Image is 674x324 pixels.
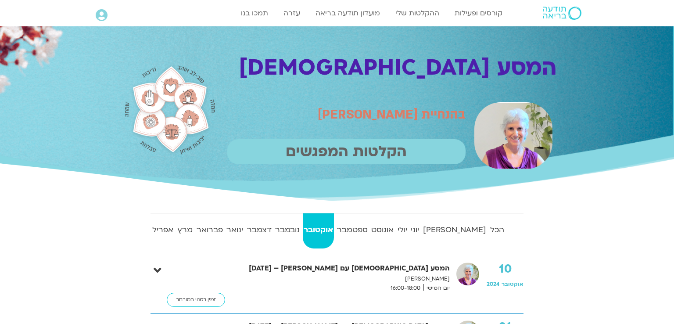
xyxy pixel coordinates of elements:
[422,223,488,237] strong: [PERSON_NAME]
[274,213,301,248] a: נובמבר
[151,223,175,237] strong: אפריל
[422,213,488,248] a: [PERSON_NAME]
[303,213,334,248] a: אוקטובר
[336,213,369,248] a: ספטמבר
[226,223,244,237] strong: ינואר
[450,5,507,22] a: קורסים ופעילות
[246,223,273,237] strong: דצמבר
[397,213,409,248] a: יולי
[227,139,466,164] p: הקלטות המפגשים
[237,5,272,22] a: תמכו בנו
[387,284,423,293] span: 16:00-18:00
[370,223,395,237] strong: אוגוסט
[489,213,505,248] a: הכל
[167,293,225,307] a: זמין במנוי המורחב
[303,223,334,237] strong: אוקטובר
[219,263,450,274] strong: המסע [DEMOGRAPHIC_DATA] עם [PERSON_NAME] – [DATE]
[195,223,224,237] strong: פברואר
[318,106,466,123] span: בהנחיית [PERSON_NAME]
[195,213,224,248] a: פברואר
[397,223,409,237] strong: יולי
[410,223,420,237] strong: יוני
[176,213,194,248] a: מרץ
[391,5,444,22] a: ההקלטות שלי
[410,213,420,248] a: יוני
[219,274,450,284] p: [PERSON_NAME]
[279,5,305,22] a: עזרה
[311,5,384,22] a: מועדון תודעה בריאה
[274,223,301,237] strong: נובמבר
[543,7,581,20] img: תודעה בריאה
[370,213,395,248] a: אוגוסט
[502,281,523,288] span: אוקטובר
[487,263,523,276] strong: 10
[151,213,175,248] a: אפריל
[489,223,505,237] strong: הכל
[423,284,450,293] span: יום חמישי
[176,223,194,237] strong: מרץ
[246,213,273,248] a: דצמבר
[487,281,499,288] span: 2024
[222,55,557,80] h1: המסע [DEMOGRAPHIC_DATA]
[336,223,369,237] strong: ספטמבר
[226,213,244,248] a: ינואר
